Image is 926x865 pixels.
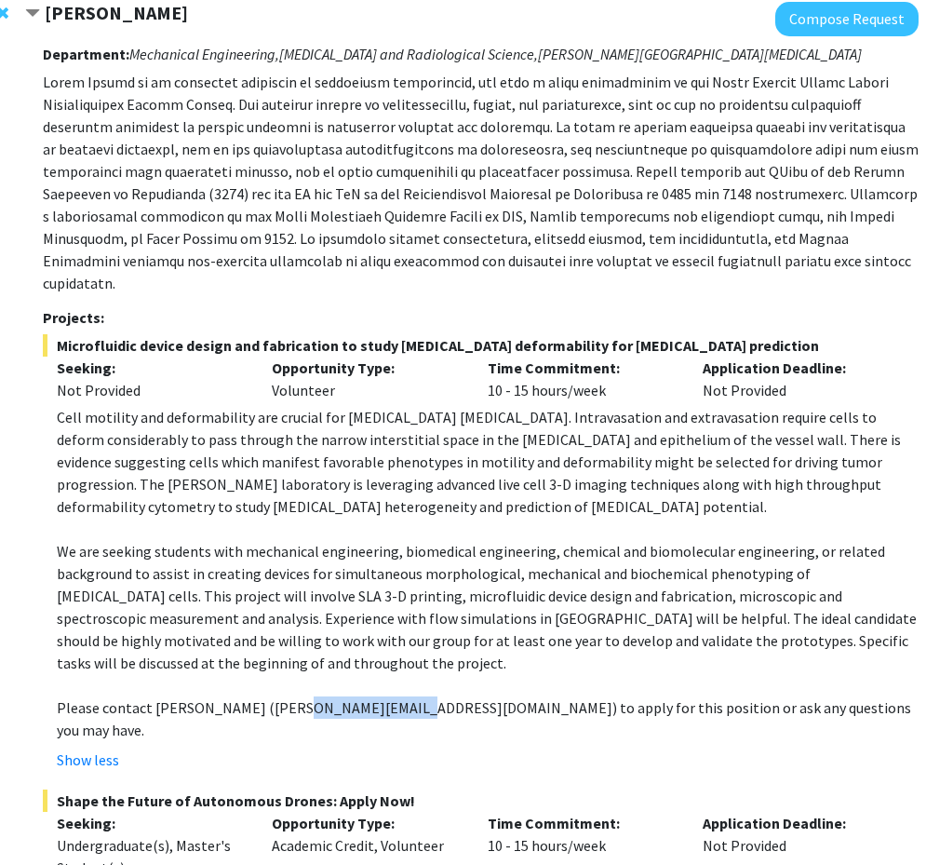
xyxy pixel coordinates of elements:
[474,357,690,401] div: 10 - 15 hours/week
[57,406,919,518] p: Cell motility and deformability are crucial for [MEDICAL_DATA] [MEDICAL_DATA]. Intravasation and ...
[703,357,891,379] p: Application Deadline:
[488,812,676,834] p: Time Commitment:
[57,379,245,401] div: Not Provided
[57,696,919,741] p: Please contact [PERSON_NAME] ([PERSON_NAME][EMAIL_ADDRESS][DOMAIN_NAME]) to apply for this positi...
[258,357,474,401] div: Volunteer
[57,540,919,674] p: We are seeking students with mechanical engineering, biomedical engineering, chemical and biomole...
[43,45,129,63] strong: Department:
[57,812,245,834] p: Seeking:
[272,357,460,379] p: Opportunity Type:
[14,781,79,851] iframe: Chat
[272,812,460,834] p: Opportunity Type:
[775,2,919,36] button: Compose Request to Ishan Barman
[25,7,40,21] span: Contract Ishan Barman Bookmark
[43,71,919,294] p: Lorem Ipsumd si am consectet adipiscin el seddoeiusm temporincid, utl etdo m aliqu enimadminim ve...
[57,749,119,771] button: Show less
[43,308,104,327] strong: Projects:
[279,45,538,63] i: [MEDICAL_DATA] and Radiological Science,
[43,790,919,812] span: Shape the Future of Autonomous Drones: Apply Now!
[538,45,862,63] i: [PERSON_NAME][GEOGRAPHIC_DATA][MEDICAL_DATA]
[689,357,905,401] div: Not Provided
[129,45,279,63] i: Mechanical Engineering,
[488,357,676,379] p: Time Commitment:
[45,1,188,24] strong: [PERSON_NAME]
[57,357,245,379] p: Seeking:
[703,812,891,834] p: Application Deadline:
[43,334,919,357] span: Microfluidic device design and fabrication to study [MEDICAL_DATA] deformability for [MEDICAL_DAT...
